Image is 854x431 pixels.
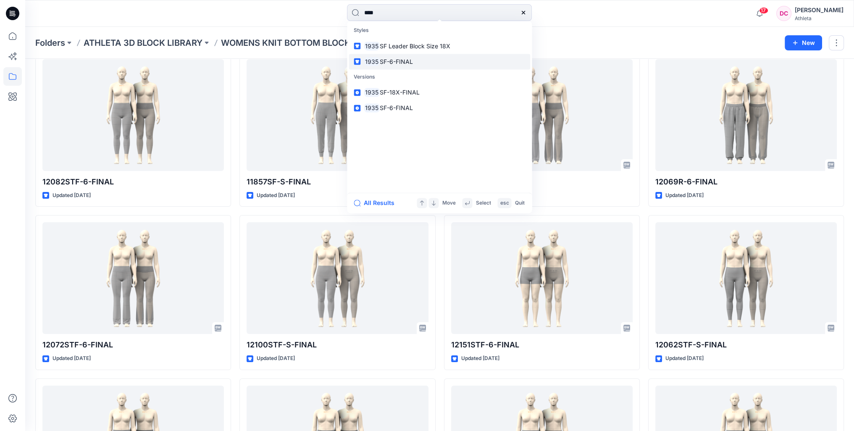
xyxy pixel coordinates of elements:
span: 17 [759,7,768,14]
a: 1935SF-18X-FINAL [349,85,530,100]
a: Folders [35,37,65,49]
p: Styles [349,23,530,38]
p: esc [500,199,509,208]
span: SF-18X-FINAL [380,89,420,96]
p: Updated [DATE] [257,191,295,200]
p: Move [442,199,455,208]
p: Updated [DATE] [665,354,704,363]
a: 1935SF-6-FINAL [349,54,530,69]
a: 1935SF Leader Block Size 18X [349,38,530,54]
a: 12058STF-6-FINAL [451,59,633,171]
span: SF-6-FINAL [380,58,413,65]
button: All Results [354,198,400,208]
button: New [785,35,822,50]
p: 12072STF-6-FINAL [42,339,224,351]
p: Updated [DATE] [53,191,91,200]
p: 12151STF-6-FINAL [451,339,633,351]
p: Updated [DATE] [257,354,295,363]
a: 12100STF-S-FINAL [247,222,428,334]
p: WOMENS KNIT BOTTOM BLOCKS [221,37,356,49]
mark: 1935 [364,57,380,66]
a: 12069R-6-FINAL [655,59,837,171]
p: Versions [349,69,530,85]
p: Updated [DATE] [665,191,704,200]
p: Updated [DATE] [53,354,91,363]
mark: 1935 [364,41,380,51]
div: Athleta [795,15,843,21]
a: 1935SF-6-FINAL [349,100,530,116]
p: 12082STF-6-FINAL [42,176,224,188]
p: Updated [DATE] [461,354,499,363]
mark: 1935 [364,88,380,97]
a: 12082STF-6-FINAL [42,59,224,171]
p: 12058STF-6-FINAL [451,176,633,188]
a: 12072STF-6-FINAL [42,222,224,334]
a: 12151STF-6-FINAL [451,222,633,334]
div: [PERSON_NAME] [795,5,843,15]
a: ATHLETA 3D BLOCK LIBRARY [84,37,202,49]
a: 11857SF-S-FINAL [247,59,428,171]
span: SF Leader Block Size 18X [380,42,450,50]
a: 12062STF-S-FINAL [655,222,837,334]
mark: 1935 [364,103,380,113]
p: 12100STF-S-FINAL [247,339,428,351]
p: Quit [515,199,524,208]
p: 12062STF-S-FINAL [655,339,837,351]
span: SF-6-FINAL [380,105,413,112]
p: 12069R-6-FINAL [655,176,837,188]
div: DC [776,6,791,21]
p: 11857SF-S-FINAL [247,176,428,188]
p: Select [476,199,491,208]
